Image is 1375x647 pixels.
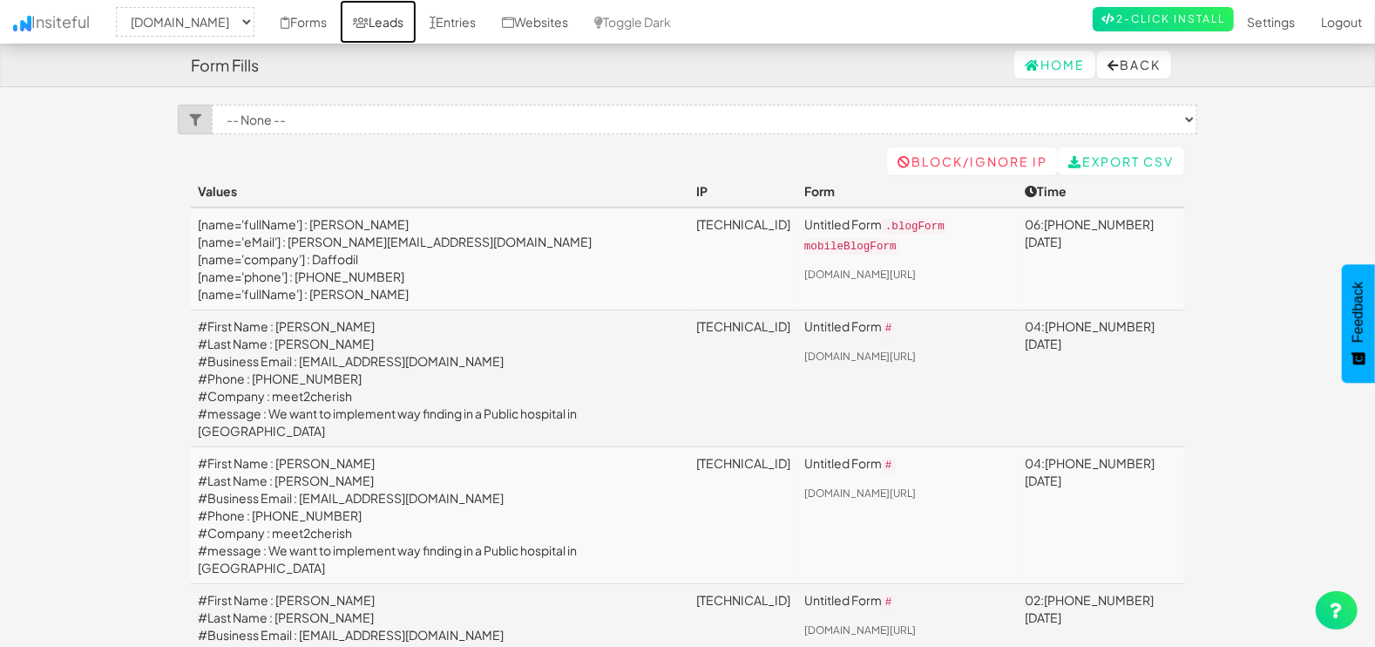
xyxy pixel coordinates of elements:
[1058,147,1184,175] a: Export CSV
[1018,310,1184,447] td: 04:[PHONE_NUMBER][DATE]
[804,350,916,363] a: [DOMAIN_NAME][URL]
[1097,51,1171,78] button: Back
[1018,175,1184,208] th: Time
[1018,447,1184,584] td: 04:[PHONE_NUMBER][DATE]
[689,175,797,208] th: IP
[882,321,896,337] code: #
[797,175,1018,208] th: Form
[804,317,1011,337] p: Untitled Form
[1342,264,1375,383] button: Feedback - Show survey
[1093,7,1234,31] a: 2-Click Install
[804,454,1011,474] p: Untitled Form
[804,623,916,637] a: [DOMAIN_NAME][URL]
[696,318,790,334] a: [TECHNICAL_ID]
[13,16,31,31] img: icon.png
[696,592,790,608] a: [TECHNICAL_ID]
[191,208,689,310] td: [name='fullName'] : [PERSON_NAME] [name='eMail'] : [PERSON_NAME][EMAIL_ADDRESS][DOMAIN_NAME] [nam...
[804,219,945,255] code: .blogForm mobileBlogForm
[191,175,689,208] th: Values
[887,147,1058,175] a: Block/Ignore IP
[804,215,1011,255] p: Untitled Form
[191,57,259,74] h4: Form Fills
[1014,51,1095,78] a: Home
[804,487,916,500] a: [DOMAIN_NAME][URL]
[1351,282,1366,343] span: Feedback
[804,591,1011,611] p: Untitled Form
[882,595,896,610] code: #
[696,455,790,471] a: [TECHNICAL_ID]
[696,216,790,232] a: [TECHNICAL_ID]
[1018,208,1184,310] td: 06:[PHONE_NUMBER][DATE]
[804,268,916,281] a: [DOMAIN_NAME][URL]
[191,310,689,447] td: #First Name : [PERSON_NAME] #Last Name : [PERSON_NAME] #Business Email : [EMAIL_ADDRESS][DOMAIN_N...
[191,447,689,584] td: #First Name : [PERSON_NAME] #Last Name : [PERSON_NAME] #Business Email : [EMAIL_ADDRESS][DOMAIN_N...
[882,458,896,473] code: #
